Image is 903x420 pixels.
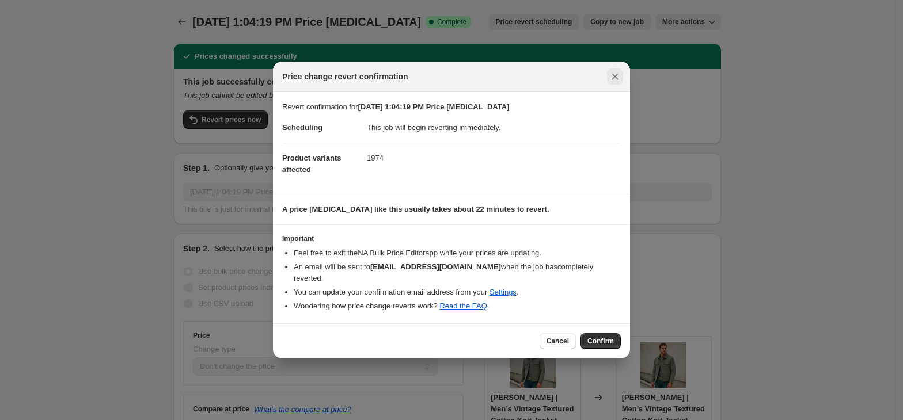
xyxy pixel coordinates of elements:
[358,102,510,111] b: [DATE] 1:04:19 PM Price [MEDICAL_DATA]
[540,333,576,349] button: Cancel
[607,68,623,85] button: Close
[282,101,621,113] p: Revert confirmation for
[439,301,487,310] a: Read the FAQ
[294,247,621,259] li: Feel free to exit the NA Bulk Price Editor app while your prices are updating.
[282,154,342,174] span: Product variants affected
[580,333,621,349] button: Confirm
[294,261,621,284] li: An email will be sent to when the job has completely reverted .
[282,205,549,213] b: A price [MEDICAL_DATA] like this usually takes about 22 minutes to revert.
[367,143,621,173] dd: 1974
[490,288,517,296] a: Settings
[370,262,501,271] b: [EMAIL_ADDRESS][DOMAIN_NAME]
[547,337,569,346] span: Cancel
[294,287,621,298] li: You can update your confirmation email address from your .
[282,123,322,132] span: Scheduling
[294,300,621,312] li: Wondering how price change reverts work? .
[282,234,621,243] h3: Important
[587,337,614,346] span: Confirm
[282,71,408,82] span: Price change revert confirmation
[367,113,621,143] dd: This job will begin reverting immediately.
